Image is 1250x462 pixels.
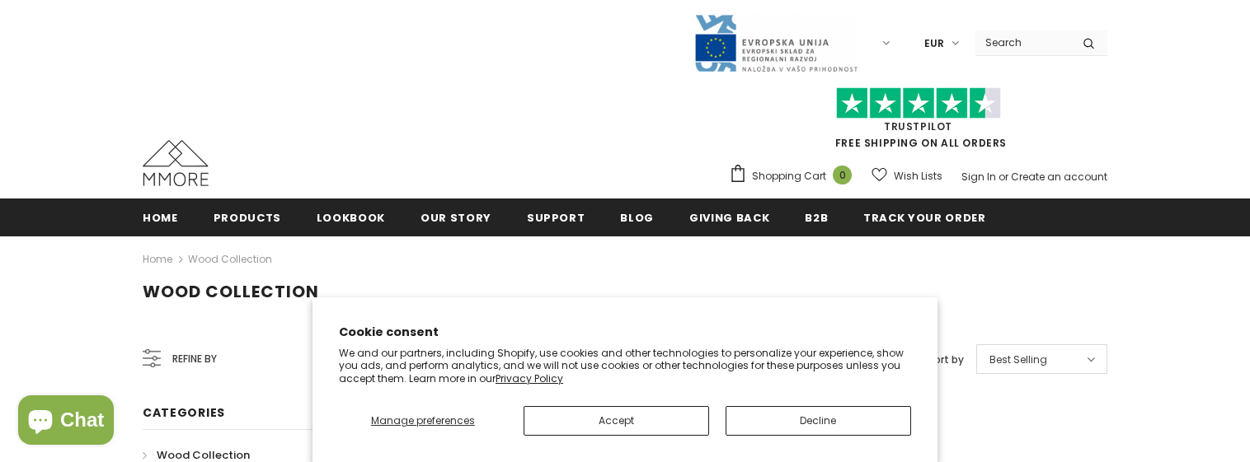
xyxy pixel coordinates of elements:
[339,324,911,341] h2: Cookie consent
[339,347,911,385] p: We and our partners, including Shopify, use cookies and other technologies to personalize your ex...
[989,352,1047,368] span: Best Selling
[527,210,585,226] span: support
[805,210,828,226] span: B2B
[833,166,852,184] span: 0
[872,161,942,190] a: Wish Lists
[143,210,178,226] span: Home
[975,30,1070,54] input: Search Site
[188,252,272,266] a: Wood Collection
[863,198,985,236] a: Track your order
[371,413,475,427] span: Manage preferences
[894,168,942,184] span: Wish Lists
[143,140,209,186] img: MMORE Cases
[620,198,654,236] a: Blog
[1011,170,1107,184] a: Create an account
[928,352,964,368] label: Sort by
[339,406,507,436] button: Manage preferences
[143,404,225,421] span: Categories
[689,198,769,236] a: Giving back
[143,250,172,269] a: Home
[527,198,585,236] a: support
[317,210,385,226] span: Lookbook
[729,95,1107,150] span: FREE SHIPPING ON ALL ORDERS
[752,168,826,184] span: Shopping Cart
[620,210,654,226] span: Blog
[13,395,119,449] inbox-online-store-chat: Shopify online store chat
[172,350,217,368] span: Refine by
[884,119,952,133] a: Trustpilot
[836,87,1001,119] img: Trust Pilot Stars
[999,170,1008,184] span: or
[924,35,944,52] span: EUR
[961,170,996,184] a: Sign In
[805,198,828,236] a: B2B
[143,280,319,303] span: Wood Collection
[421,210,491,226] span: Our Story
[496,371,563,385] a: Privacy Policy
[693,13,858,73] img: Javni Razpis
[689,210,769,226] span: Giving back
[214,210,281,226] span: Products
[421,198,491,236] a: Our Story
[214,198,281,236] a: Products
[729,164,860,189] a: Shopping Cart 0
[524,406,709,436] button: Accept
[317,198,385,236] a: Lookbook
[143,198,178,236] a: Home
[726,406,911,436] button: Decline
[863,210,985,226] span: Track your order
[693,35,858,49] a: Javni Razpis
